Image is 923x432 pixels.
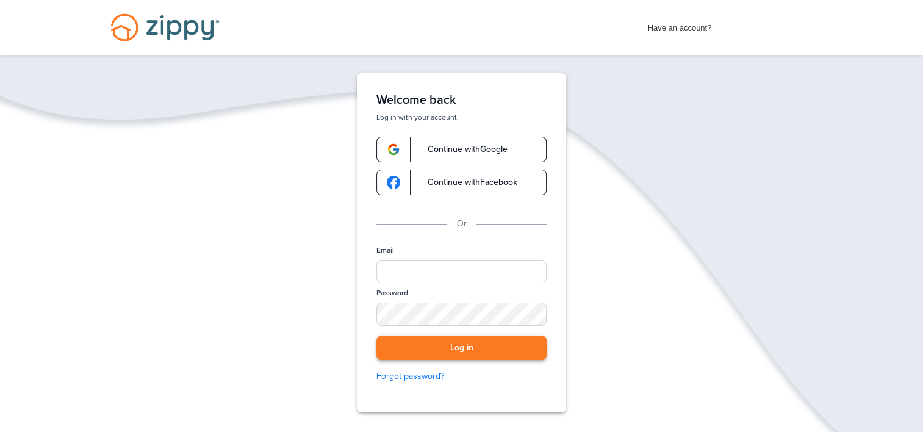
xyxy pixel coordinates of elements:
[415,145,508,154] span: Continue with Google
[387,176,400,189] img: google-logo
[376,288,408,298] label: Password
[457,217,467,231] p: Or
[376,303,547,326] input: Password
[648,15,712,35] span: Have an account?
[376,336,547,361] button: Log in
[376,93,547,107] h1: Welcome back
[376,245,394,256] label: Email
[376,370,547,383] a: Forgot password?
[415,178,517,187] span: Continue with Facebook
[376,137,547,162] a: google-logoContinue withGoogle
[376,112,547,122] p: Log in with your account.
[376,170,547,195] a: google-logoContinue withFacebook
[387,143,400,156] img: google-logo
[376,260,547,283] input: Email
